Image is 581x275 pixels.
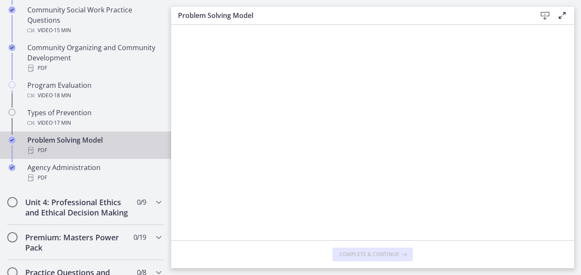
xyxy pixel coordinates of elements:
[9,44,15,51] i: Completed
[25,232,130,253] h2: Premium: Masters Power Pack
[9,137,15,143] i: Completed
[27,80,161,101] div: Program Evaluation
[53,25,71,36] span: · 15 min
[27,108,161,128] div: Types of Prevention
[27,135,161,155] div: Problem Solving Model
[178,10,523,21] h3: Problem Solving Model
[332,248,413,261] button: Complete & continue
[9,164,15,171] i: Completed
[27,25,161,36] div: Video
[137,197,146,207] span: 0 / 9
[27,42,161,73] div: Community Organizing and Community Development
[133,232,146,242] span: 0 / 19
[53,118,71,128] span: · 17 min
[27,173,161,183] div: PDF
[27,5,161,36] div: Community Social Work Practice Questions
[53,90,71,101] span: · 18 min
[339,251,399,258] span: Complete & continue
[9,6,15,13] i: Completed
[25,197,130,218] h2: Unit 4: Professional Ethics and Ethical Decision Making
[27,90,161,101] div: Video
[27,63,161,73] div: PDF
[27,162,161,183] div: Agency Administration
[27,145,161,155] div: PDF
[27,118,161,128] div: Video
